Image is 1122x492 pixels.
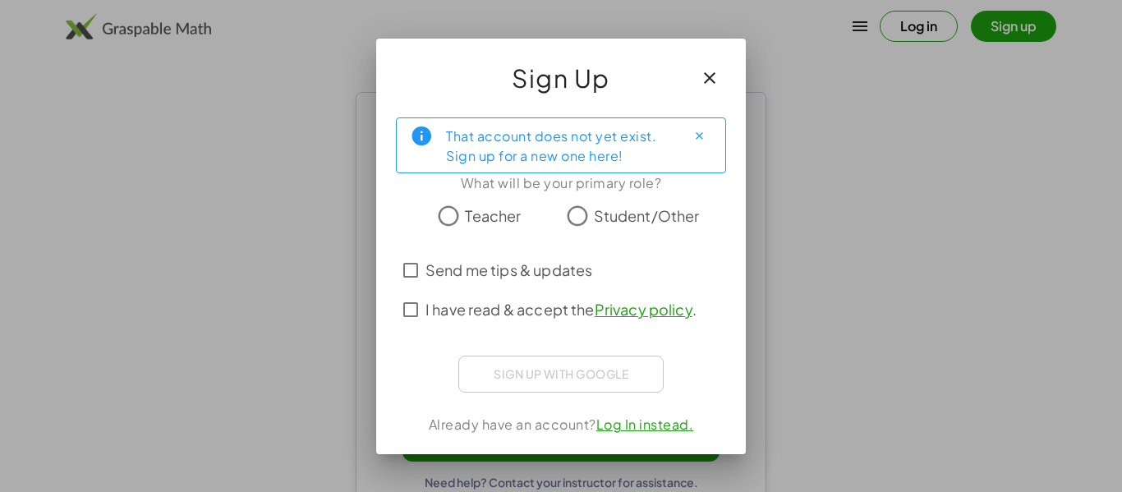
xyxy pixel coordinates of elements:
[425,259,592,281] span: Send me tips & updates
[396,415,726,435] div: Already have an account?
[512,58,610,98] span: Sign Up
[596,416,694,433] a: Log In instead.
[425,298,697,320] span: I have read & accept the .
[446,125,673,166] div: That account does not yet exist. Sign up for a new one here!
[396,173,726,193] div: What will be your primary role?
[465,205,521,227] span: Teacher
[594,205,700,227] span: Student/Other
[686,123,712,149] button: Close
[595,300,692,319] a: Privacy policy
